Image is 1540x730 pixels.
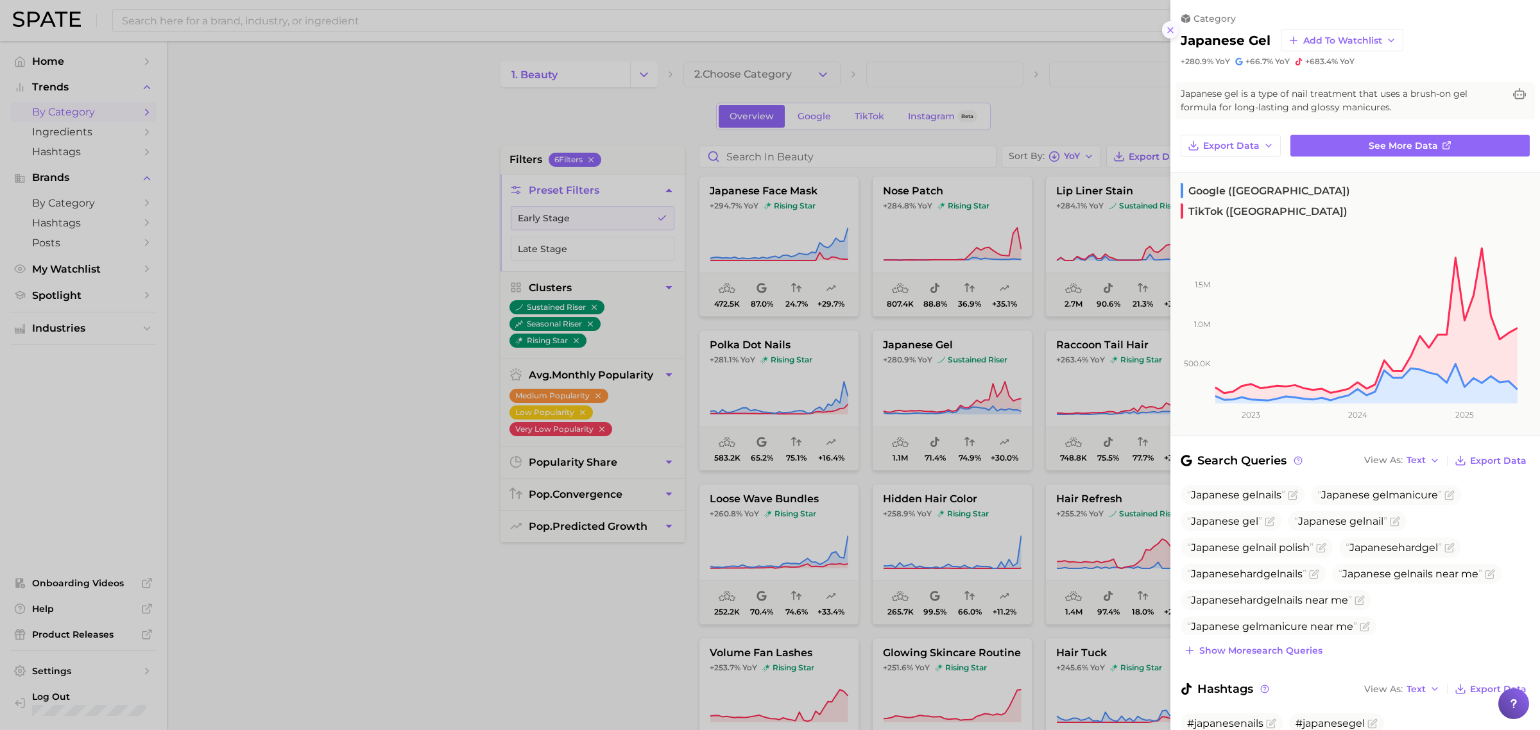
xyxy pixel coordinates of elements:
[1187,541,1313,554] span: nail polish
[1191,541,1240,554] span: Japanese
[1422,541,1438,554] span: gel
[1349,541,1398,554] span: Japanese
[1181,87,1504,114] span: Japanese gel is a type of nail treatment that uses a brush-on gel formula for long-lasting and gl...
[1444,490,1455,500] button: Flag as miscategorized or irrelevant
[1290,135,1530,157] a: See more data
[1355,595,1365,606] button: Flag as miscategorized or irrelevant
[1349,515,1365,527] span: gel
[1191,489,1240,501] span: Japanese
[1451,680,1530,698] button: Export Data
[1309,569,1319,579] button: Flag as miscategorized or irrelevant
[1193,13,1236,24] span: category
[1191,515,1240,527] span: Japanese
[1191,594,1240,606] span: Japanese
[1373,489,1389,501] span: gel
[1485,569,1495,579] button: Flag as miscategorized or irrelevant
[1181,203,1347,219] span: TikTok ([GEOGRAPHIC_DATA])
[1321,489,1370,501] span: Japanese
[1361,681,1443,697] button: View AsText
[1181,183,1350,198] span: Google ([GEOGRAPHIC_DATA])
[1316,543,1326,553] button: Flag as miscategorized or irrelevant
[1187,489,1285,501] span: nails
[1245,56,1273,66] span: +66.7%
[1444,543,1455,553] button: Flag as miscategorized or irrelevant
[1369,140,1438,151] span: See more data
[1203,140,1260,151] span: Export Data
[1181,33,1270,48] h2: japanese gel
[1303,35,1382,46] span: Add to Watchlist
[1187,717,1263,729] span: #japanesenails
[1181,452,1305,470] span: Search Queries
[1348,410,1367,420] tspan: 2024
[1346,541,1442,554] span: hard
[1242,489,1258,501] span: gel
[1294,515,1387,527] span: nail
[1407,686,1426,693] span: Text
[1470,684,1527,695] span: Export Data
[1266,718,1276,729] button: Flag as miscategorized or irrelevant
[1390,516,1400,527] button: Flag as miscategorized or irrelevant
[1275,56,1290,67] span: YoY
[1242,620,1258,632] span: gel
[1317,489,1442,501] span: manicure
[1265,516,1275,527] button: Flag as miscategorized or irrelevant
[1394,568,1410,580] span: gel
[1263,568,1279,580] span: gel
[1361,452,1443,469] button: View AsText
[1281,30,1403,51] button: Add to Watchlist
[1288,490,1298,500] button: Flag as miscategorized or irrelevant
[1340,56,1355,67] span: YoY
[1181,641,1326,659] button: Show moresearch queries
[1242,515,1258,527] span: gel
[1407,457,1426,464] span: Text
[1187,594,1352,606] span: hard nails near me
[1364,686,1403,693] span: View As
[1470,455,1527,466] span: Export Data
[1242,410,1260,420] tspan: 2023
[1181,135,1281,157] button: Export Data
[1298,515,1347,527] span: Japanese
[1181,680,1271,698] span: Hashtags
[1191,620,1240,632] span: Japanese
[1360,622,1370,632] button: Flag as miscategorized or irrelevant
[1305,56,1338,66] span: +683.4%
[1296,717,1365,729] span: #japanesegel
[1242,541,1258,554] span: gel
[1339,568,1482,580] span: nails near me
[1451,452,1530,470] button: Export Data
[1191,568,1240,580] span: Japanese
[1263,594,1279,606] span: gel
[1364,457,1403,464] span: View As
[1199,645,1322,656] span: Show more search queries
[1455,410,1474,420] tspan: 2025
[1187,620,1357,632] span: manicure near me
[1367,718,1378,729] button: Flag as miscategorized or irrelevant
[1187,568,1306,580] span: hard nails
[1215,56,1230,67] span: YoY
[1181,56,1213,66] span: +280.9%
[1342,568,1391,580] span: Japanese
